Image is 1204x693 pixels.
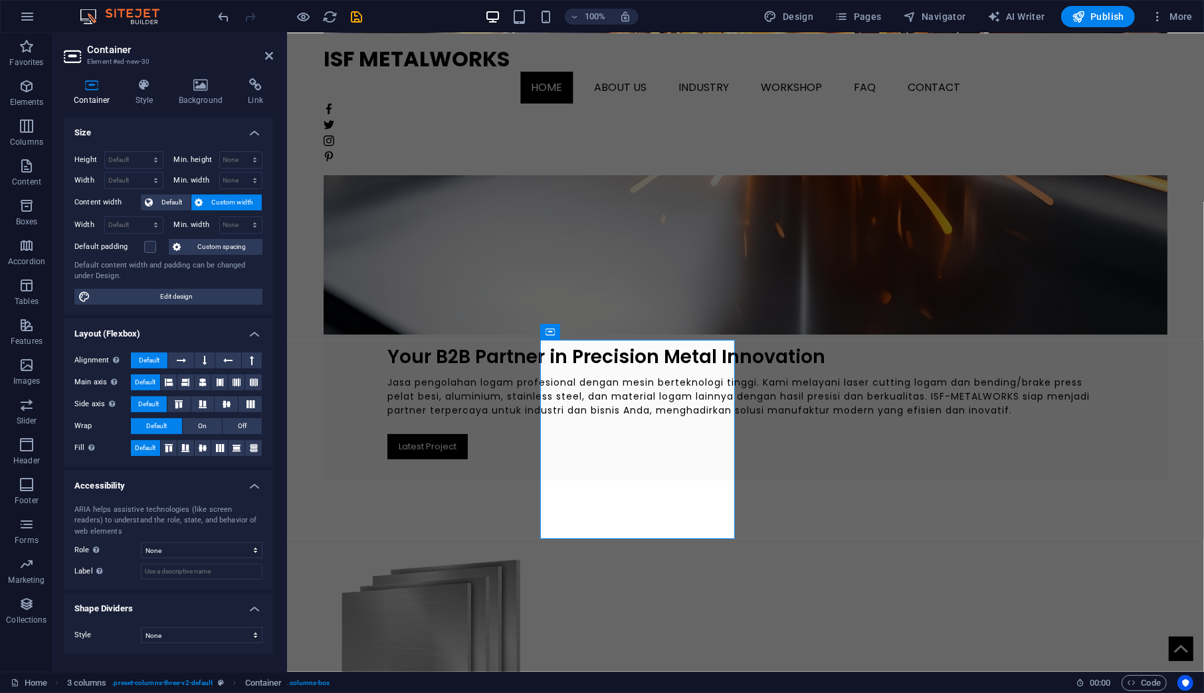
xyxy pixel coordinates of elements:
[74,260,262,282] div: Default content width and padding can be changed under Design.
[131,352,167,368] button: Default
[323,9,338,25] i: Reload page
[216,9,232,25] button: undo
[169,78,239,106] h4: Background
[135,374,155,390] span: Default
[131,396,167,412] button: Default
[191,194,262,210] button: Custom width
[8,575,45,585] p: Marketing
[174,156,219,163] label: Min. height
[74,194,141,210] label: Content width
[74,440,131,456] label: Fill
[764,10,814,23] span: Design
[64,318,273,342] h4: Layout (Flexbox)
[74,564,141,579] label: Label
[296,9,312,25] button: Click here to leave preview mode and continue editing
[1146,6,1198,27] button: More
[74,374,131,390] label: Main axis
[64,78,126,106] h4: Container
[759,6,819,27] div: Design (Ctrl+Alt+Y)
[349,9,365,25] button: save
[16,216,38,227] p: Boxes
[87,56,247,68] h3: Element #ed-new-30
[15,495,39,506] p: Footer
[64,593,273,617] h4: Shape Dividers
[982,6,1051,27] button: AI Writer
[6,615,47,625] p: Collections
[67,675,107,691] span: Click to select. Double-click to edit
[146,418,167,434] span: Default
[350,9,365,25] i: Save (Ctrl+S)
[185,239,258,255] span: Custom spacing
[835,10,881,23] span: Pages
[67,675,330,691] nav: breadcrumb
[74,221,104,228] label: Width
[141,564,262,579] input: Use a descriptive name
[217,9,232,25] i: Undo: Change text (Ctrl+Z)
[238,78,273,106] h4: Link
[1151,10,1193,23] span: More
[9,57,43,68] p: Favorites
[13,376,41,386] p: Images
[218,679,224,686] i: This element is a customizable preset
[74,156,104,163] label: Height
[131,374,160,390] button: Default
[169,239,262,255] button: Custom spacing
[759,6,819,27] button: Design
[1099,678,1101,688] span: :
[174,177,219,184] label: Min. width
[1122,675,1167,691] button: Code
[322,9,338,25] button: reload
[174,221,219,228] label: Min. width
[126,78,169,106] h4: Style
[141,194,191,210] button: Default
[238,418,247,434] span: Off
[1128,675,1161,691] span: Code
[565,9,612,25] button: 100%
[198,418,207,434] span: On
[112,675,213,691] span: . preset-columns-three-v2-default
[17,416,37,426] p: Slider
[223,418,262,434] button: Off
[139,352,159,368] span: Default
[10,97,44,108] p: Elements
[15,535,39,546] p: Forms
[76,9,176,25] img: Editor Logo
[94,289,258,305] span: Edit design
[15,296,39,307] p: Tables
[64,470,273,494] h4: Accessibility
[74,239,144,255] label: Default padding
[987,10,1045,23] span: AI Writer
[183,418,222,434] button: On
[74,542,103,558] span: Role
[1177,675,1193,691] button: Usercentrics
[87,44,273,56] h2: Container
[829,6,886,27] button: Pages
[1076,675,1111,691] h6: Session time
[245,675,282,691] span: Click to select. Double-click to edit
[74,504,262,538] div: ARIA helps assistive technologies (like screen readers) to understand the role, state, and behavi...
[11,675,47,691] a: Click to cancel selection. Double-click to open Pages
[74,177,104,184] label: Width
[74,396,131,412] label: Side axis
[13,455,40,466] p: Header
[131,418,182,434] button: Default
[12,177,41,187] p: Content
[8,256,45,267] p: Accordion
[898,6,971,27] button: Navigator
[74,289,262,305] button: Edit design
[64,117,273,141] h4: Size
[585,9,606,25] h6: 100%
[138,396,159,412] span: Default
[135,440,155,456] span: Default
[1072,10,1124,23] span: Publish
[11,336,43,346] p: Features
[1090,675,1110,691] span: 00 00
[207,194,258,210] span: Custom width
[10,137,43,147] p: Columns
[131,440,160,456] button: Default
[1061,6,1135,27] button: Publish
[619,11,631,23] i: On resize automatically adjust zoom level to fit chosen device.
[903,10,966,23] span: Navigator
[74,631,92,639] span: Style
[287,675,330,691] span: . columns-box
